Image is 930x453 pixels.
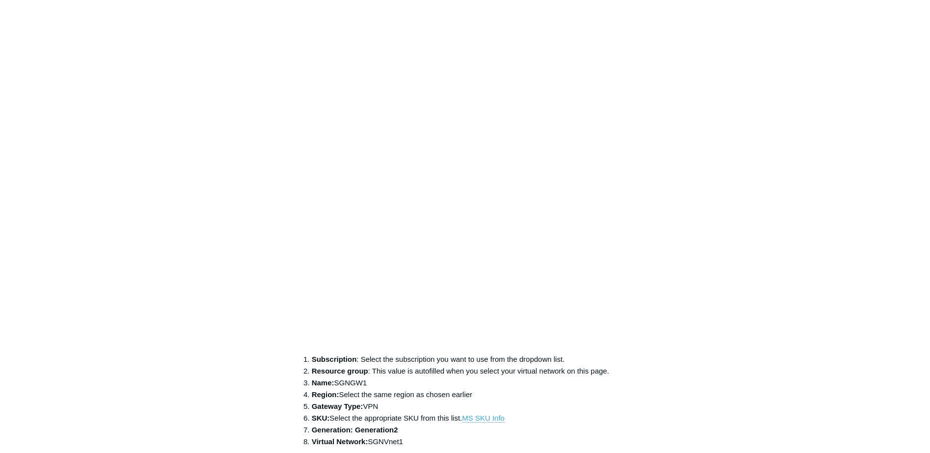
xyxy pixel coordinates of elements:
[312,367,368,375] strong: Resource group
[312,436,638,448] li: SGNVnet1
[462,414,504,423] a: MS SKU Info
[312,355,357,363] strong: Subscription
[312,414,330,422] strong: SKU:
[312,353,638,365] li: : Select the subscription you want to use from the dropdown list.
[312,412,638,424] li: Select the appropriate SKU from this list.
[312,365,638,377] li: : This value is autofilled when you select your virtual network on this page.
[312,377,638,389] li: SGNGW1
[312,401,638,412] li: VPN
[312,390,339,399] strong: Region:
[312,378,334,387] strong: Name:
[312,426,398,434] strong: Generation: Generation2
[312,402,363,410] strong: Gateway Type:
[312,437,368,446] strong: Virtual Network:
[312,389,638,401] li: Select the same region as chosen earlier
